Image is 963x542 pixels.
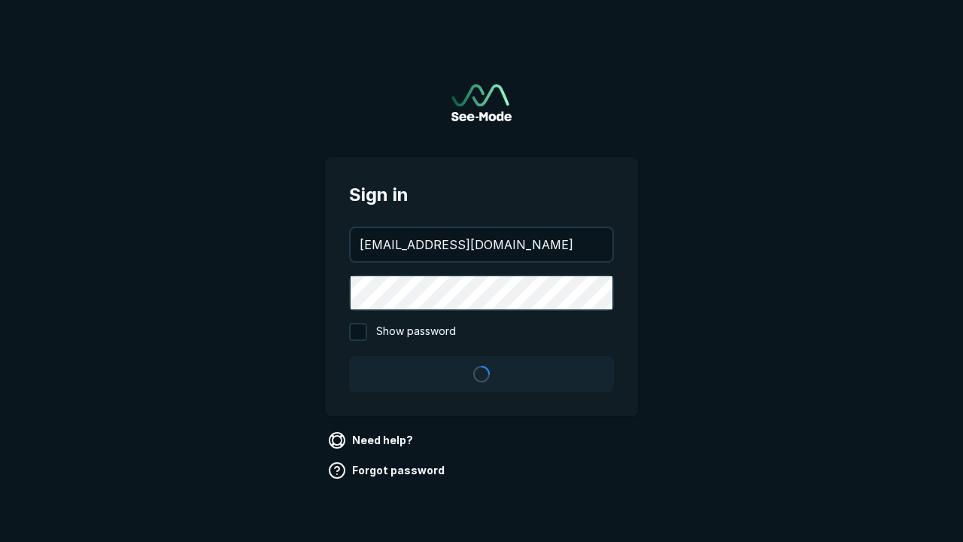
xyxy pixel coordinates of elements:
span: Sign in [349,181,614,209]
a: Need help? [325,428,419,452]
img: See-Mode Logo [451,84,512,121]
a: Go to sign in [451,84,512,121]
input: your@email.com [351,228,612,261]
span: Show password [376,323,456,341]
a: Forgot password [325,458,451,483]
